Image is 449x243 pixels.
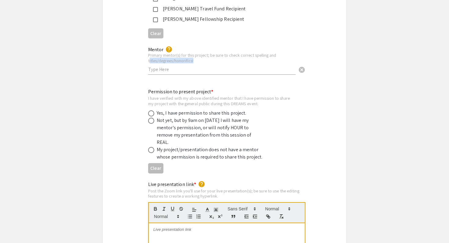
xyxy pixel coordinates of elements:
[148,28,163,38] button: Clear
[148,181,196,188] mat-label: Live presentation link
[148,95,291,106] div: I have verified with my above identified mentor that I have permission to share my project with t...
[148,88,213,95] mat-label: Permission to present project
[148,66,296,73] input: Type Here
[298,66,305,73] span: cancel
[165,46,173,53] mat-icon: help
[157,109,246,117] div: Yes, I have permission to share this project.
[148,188,305,199] div: Post the Zoom link you'll use for your live presentation(s); be sure to use the editing features ...
[5,216,26,238] iframe: Chat
[296,63,308,76] button: Clear
[198,180,205,188] mat-icon: help
[158,16,286,23] div: [PERSON_NAME] Fellowship Recipient
[148,163,163,173] button: Clear
[157,146,264,161] div: My project/presentation does not have a mentor whose permission is required to share this project.
[148,46,163,53] mat-label: Mentor
[158,5,286,13] div: [PERSON_NAME] Travel Fund Recipient
[148,52,296,63] div: Primary mentor(s) for this project; be sure to check correct spelling and titles/degrees/honorifics!
[157,117,264,146] div: Not yet, but by 9am on [DATE] I will have my mentor's permission, or will notify HOUR to remove m...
